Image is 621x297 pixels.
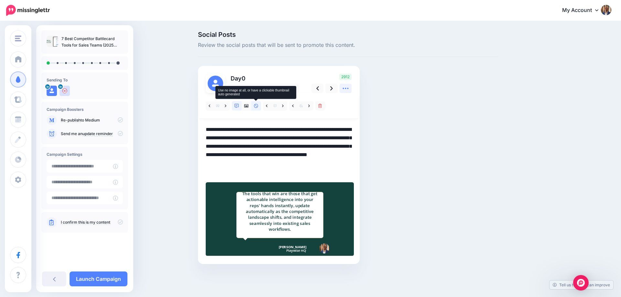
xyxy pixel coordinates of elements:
[47,152,123,157] h4: Campaign Settings
[198,41,498,49] span: Review the social posts that will be sent to promote this content.
[60,86,70,96] img: user_default_image.png
[61,36,123,48] p: 7 Best Competitor Battlecard Tools for Sales Teams (2025 Guide)
[47,107,123,112] h4: Campaign Boosters
[228,84,299,93] a: All Profiles
[6,5,50,16] img: Missinglettr
[241,191,318,232] div: The tools that win are those that get actionable intelligence into your reps' hands instantly, up...
[231,85,291,92] span: All Profiles
[61,118,81,123] a: Re-publish
[61,131,123,137] p: Send me an
[228,74,300,83] p: Day
[286,248,306,253] span: Playwise HQ
[550,281,613,289] a: Tell us how we can improve
[278,244,306,250] span: [PERSON_NAME]
[15,36,21,41] img: menu.png
[208,76,223,91] img: user_default_image.png
[82,131,113,136] a: update reminder
[339,74,352,80] span: 2912
[47,86,57,96] img: user_default_image.png
[47,36,58,47] img: a9399dac10242c33ab9153c6a5ca278c_thumb.jpg
[47,78,123,82] h4: Sending To
[556,3,611,18] a: My Account
[573,275,589,291] div: Open Intercom Messenger
[198,31,498,38] span: Social Posts
[242,75,245,82] span: 0
[61,220,110,225] a: I confirm this is my content
[61,117,123,123] p: to Medium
